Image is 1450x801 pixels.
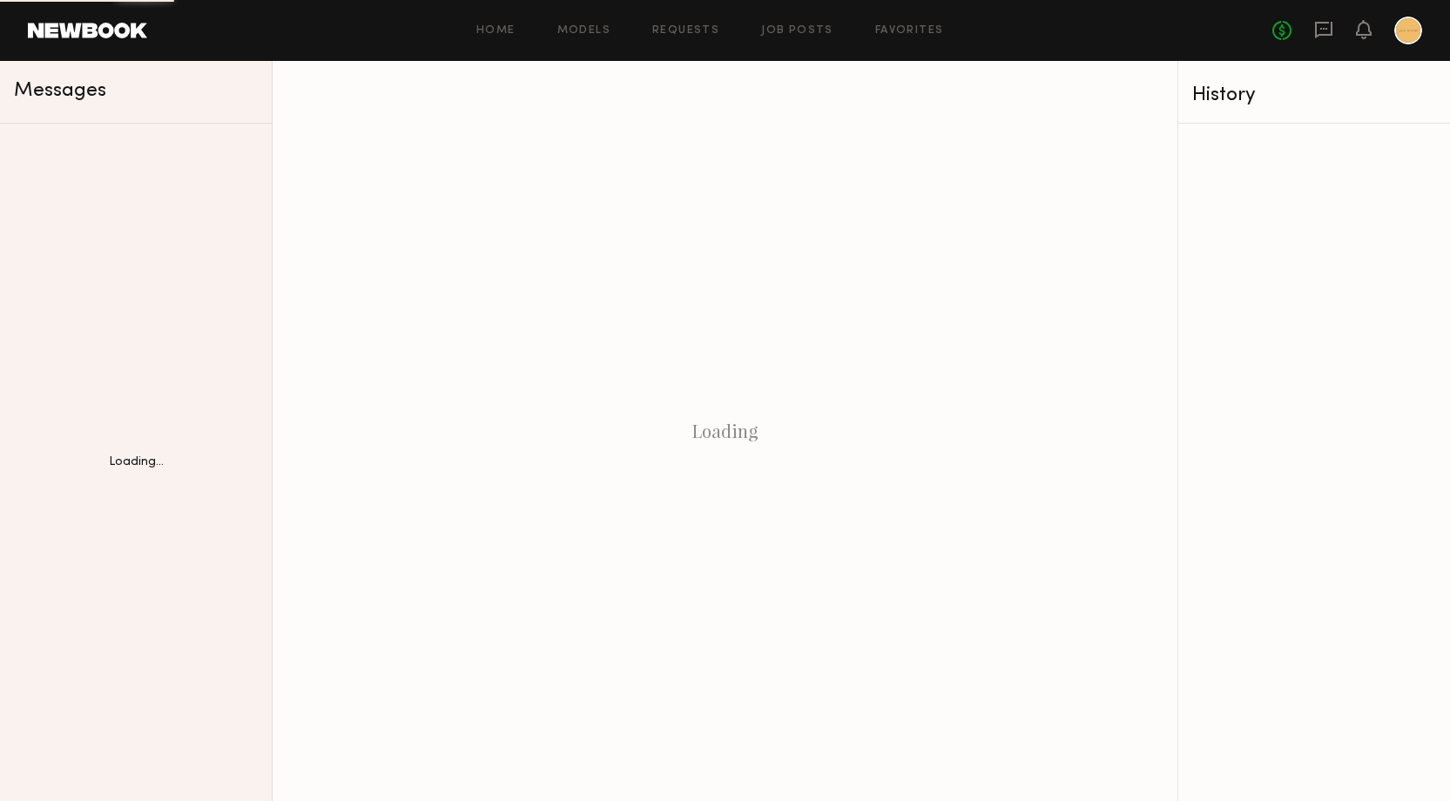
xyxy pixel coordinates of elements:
div: Loading [273,61,1177,801]
a: Favorites [875,25,944,37]
div: History [1192,85,1436,105]
div: Loading... [109,456,164,468]
a: Models [557,25,610,37]
a: Home [476,25,516,37]
span: Messages [14,81,106,101]
a: Job Posts [761,25,833,37]
a: Requests [652,25,719,37]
